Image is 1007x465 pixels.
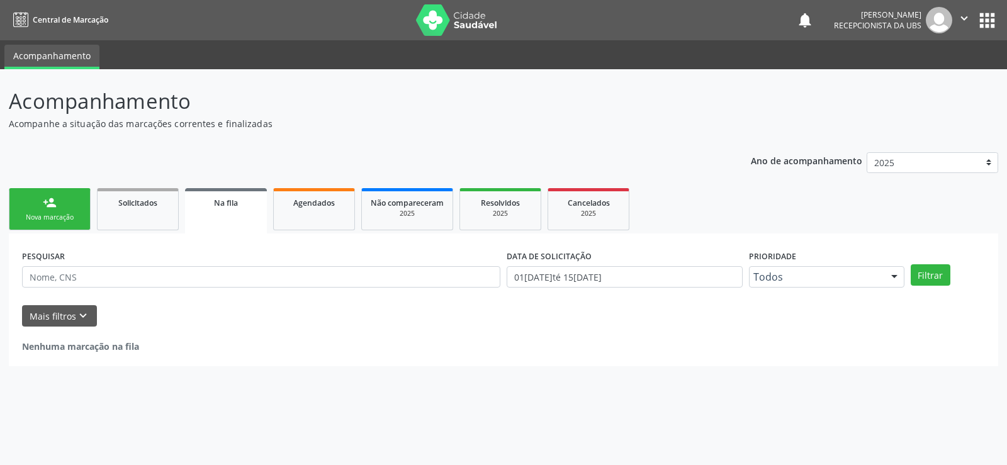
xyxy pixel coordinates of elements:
[469,209,532,218] div: 2025
[481,198,520,208] span: Resolvidos
[9,86,701,117] p: Acompanhamento
[751,152,862,168] p: Ano de acompanhamento
[293,198,335,208] span: Agendados
[507,247,592,266] label: DATA DE SOLICITAÇÃO
[834,20,921,31] span: Recepcionista da UBS
[371,198,444,208] span: Não compareceram
[834,9,921,20] div: [PERSON_NAME]
[18,213,81,222] div: Nova marcação
[926,7,952,33] img: img
[76,309,90,323] i: keyboard_arrow_down
[4,45,99,69] a: Acompanhamento
[753,271,879,283] span: Todos
[911,264,950,286] button: Filtrar
[22,266,500,288] input: Nome, CNS
[214,198,238,208] span: Na fila
[557,209,620,218] div: 2025
[957,11,971,25] i: 
[33,14,108,25] span: Central de Marcação
[22,247,65,266] label: PESQUISAR
[952,7,976,33] button: 
[9,117,701,130] p: Acompanhe a situação das marcações correntes e finalizadas
[118,198,157,208] span: Solicitados
[22,340,139,352] strong: Nenhuma marcação na fila
[43,196,57,210] div: person_add
[507,266,743,288] input: Selecione um intervalo
[568,198,610,208] span: Cancelados
[22,305,97,327] button: Mais filtroskeyboard_arrow_down
[976,9,998,31] button: apps
[9,9,108,30] a: Central de Marcação
[796,11,814,29] button: notifications
[371,209,444,218] div: 2025
[749,247,796,266] label: Prioridade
